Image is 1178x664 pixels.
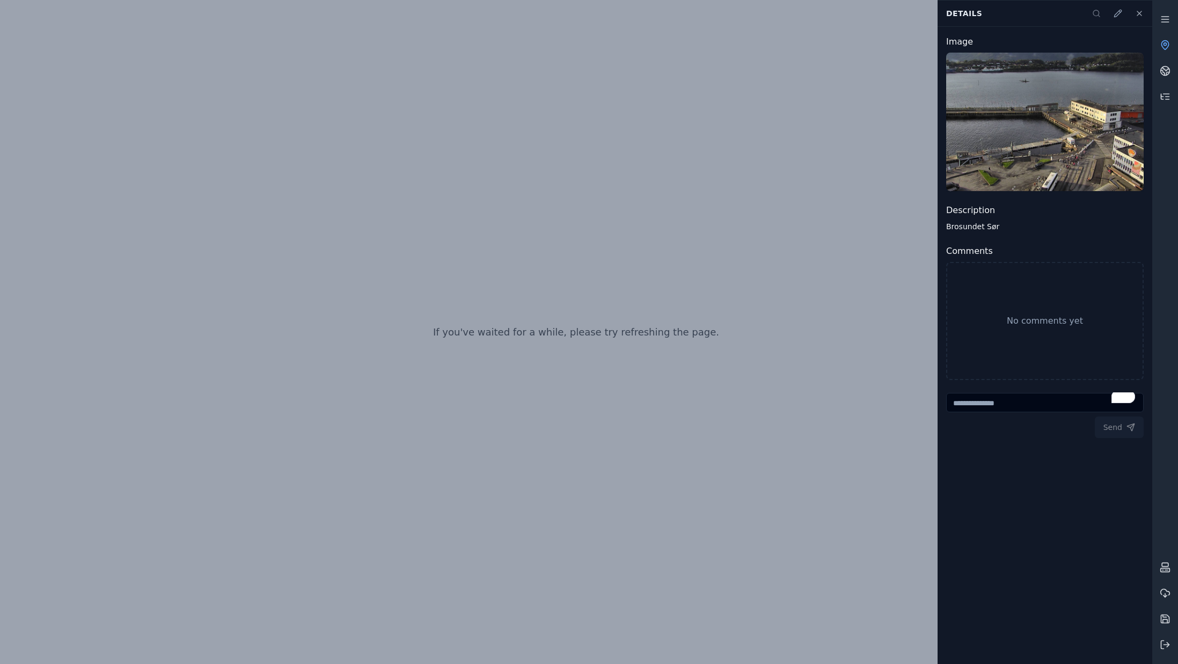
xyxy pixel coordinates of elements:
h3: Comments [946,245,993,258]
textarea: To enrich screen reader interactions, please activate Accessibility in Grammarly extension settings [946,393,1144,412]
div: Details [940,3,1086,24]
div: No comments yet [946,262,1144,380]
p: Brosundet Sør [946,221,999,232]
p: If you've waited for a while, please try refreshing the page. [433,325,719,340]
h3: Description [946,204,995,217]
h3: Image [946,35,973,48]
